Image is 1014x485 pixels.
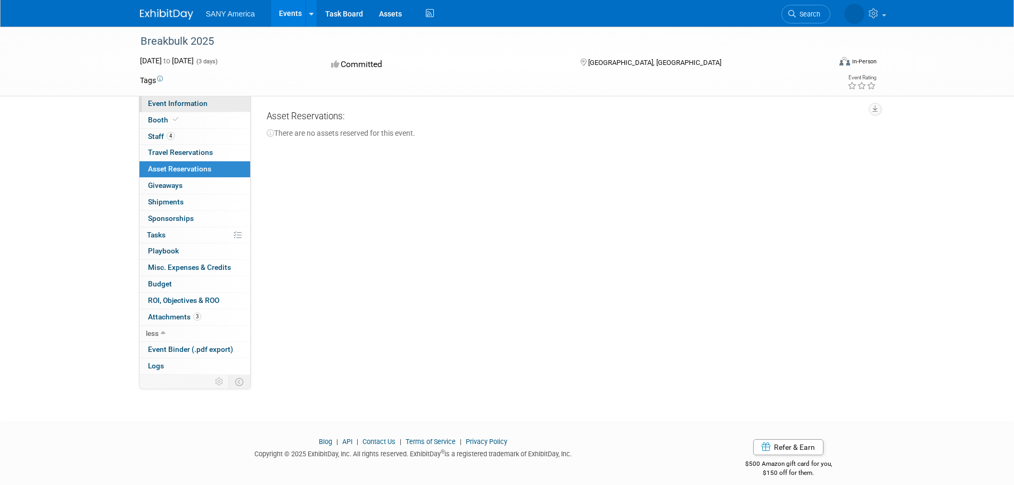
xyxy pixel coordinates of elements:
[146,329,159,338] span: less
[139,260,250,276] a: Misc. Expenses & Credits
[139,194,250,210] a: Shipments
[210,375,229,389] td: Personalize Event Tab Strip
[139,145,250,161] a: Travel Reservations
[354,438,361,446] span: |
[173,117,178,122] i: Booth reservation complete
[588,59,721,67] span: [GEOGRAPHIC_DATA], [GEOGRAPHIC_DATA]
[148,132,175,141] span: Staff
[362,438,395,446] a: Contact Us
[342,438,352,446] a: API
[753,439,823,455] a: Refer & Earn
[148,313,201,321] span: Attachments
[148,246,179,255] span: Playbook
[703,453,875,477] div: $500 Amazon gift card for you,
[195,58,218,65] span: (3 days)
[148,296,219,305] span: ROI, Objectives & ROO
[334,438,341,446] span: |
[139,342,250,358] a: Event Binder (.pdf export)
[148,99,208,108] span: Event Information
[139,96,250,112] a: Event Information
[466,438,507,446] a: Privacy Policy
[703,468,875,478] div: $150 off for them.
[852,57,877,65] div: In-Person
[148,116,180,124] span: Booth
[839,57,850,65] img: Format-Inperson.png
[206,10,255,18] span: SANY America
[148,345,233,354] span: Event Binder (.pdf export)
[139,326,250,342] a: less
[267,125,867,138] div: There are no assets reserved for this event.
[148,165,211,173] span: Asset Reservations
[148,198,184,206] span: Shipments
[139,129,250,145] a: Staff4
[139,358,250,374] a: Logs
[139,227,250,243] a: Tasks
[847,75,876,80] div: Event Rating
[844,4,864,24] img: Laeral Beisert
[139,112,250,128] a: Booth
[796,10,820,18] span: Search
[148,263,231,272] span: Misc. Expenses & Credits
[148,181,183,190] span: Giveaways
[140,56,194,65] span: [DATE] [DATE]
[193,313,201,320] span: 3
[139,178,250,194] a: Giveaways
[397,438,404,446] span: |
[139,161,250,177] a: Asset Reservations
[319,438,332,446] a: Blog
[139,211,250,227] a: Sponsorships
[328,55,563,74] div: Committed
[167,132,175,140] span: 4
[140,447,687,459] div: Copyright © 2025 ExhibitDay, Inc. All rights reserved. ExhibitDay is a registered trademark of Ex...
[768,55,877,71] div: Event Format
[140,75,163,86] td: Tags
[148,361,164,370] span: Logs
[139,276,250,292] a: Budget
[139,293,250,309] a: ROI, Objectives & ROO
[139,243,250,259] a: Playbook
[148,214,194,223] span: Sponsorships
[148,280,172,288] span: Budget
[267,110,345,125] div: Asset Reservations:
[140,9,193,20] img: ExhibitDay
[137,32,814,51] div: Breakbulk 2025
[139,309,250,325] a: Attachments3
[148,148,213,157] span: Travel Reservations
[162,56,172,65] span: to
[406,438,456,446] a: Terms of Service
[781,5,830,23] a: Search
[457,438,464,446] span: |
[441,449,444,455] sup: ®
[228,375,250,389] td: Toggle Event Tabs
[147,231,166,239] span: Tasks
